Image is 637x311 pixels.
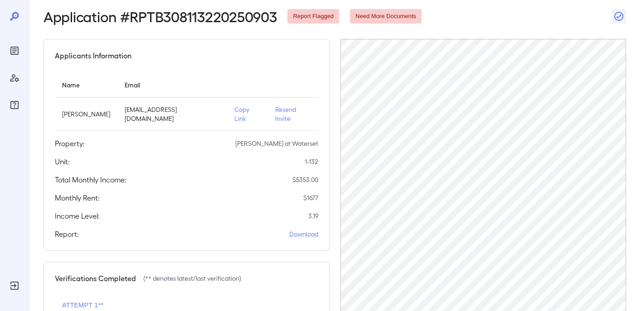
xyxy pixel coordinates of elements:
h5: Property: [55,138,85,149]
p: Copy Link [234,105,261,123]
p: [EMAIL_ADDRESS][DOMAIN_NAME] [125,105,220,123]
p: 3.19 [308,211,318,220]
p: $ 5353.00 [292,175,318,184]
div: Reports [7,43,22,58]
div: Log Out [7,278,22,293]
th: Email [117,72,227,98]
h2: Application # RPTB308113220250903 [44,8,277,24]
div: FAQ [7,98,22,112]
p: (** denotes latest/last verification) [143,274,241,283]
h5: Total Monthly Income: [55,174,126,185]
div: Manage Users [7,71,22,85]
a: Download [289,230,318,239]
h5: Unit: [55,156,70,167]
span: Need More Documents [350,12,422,21]
span: Report Flagged [287,12,339,21]
h5: Report: [55,229,79,239]
h5: Applicants Information [55,50,131,61]
button: Close Report [612,9,626,24]
p: [PERSON_NAME] at Waterset [235,139,318,148]
h5: Monthly Rent: [55,192,100,203]
h5: Income Level: [55,211,100,221]
p: [PERSON_NAME] [62,110,110,119]
th: Name [55,72,117,98]
h5: Verifications Completed [55,273,136,284]
p: Resend Invite [275,105,311,123]
p: 1-132 [305,157,318,166]
p: $ 1677 [303,193,318,202]
table: simple table [55,72,318,131]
